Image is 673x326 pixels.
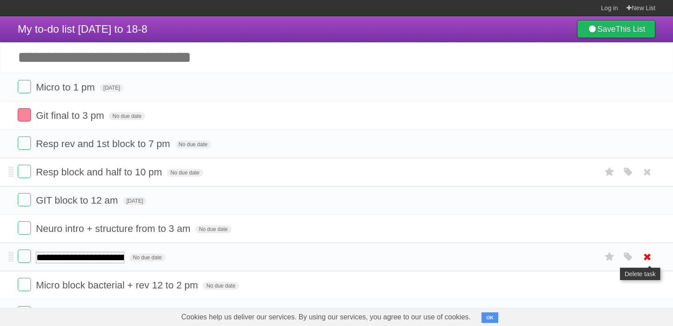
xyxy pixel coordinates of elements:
span: No due date [195,225,231,233]
b: This List [615,25,645,34]
span: No due date [167,169,203,177]
label: Done [18,278,31,291]
button: OK [481,312,499,323]
span: Micro to 1 pm [36,82,97,93]
span: Micro block bacterial + rev 12 to 2 pm [36,280,200,291]
span: Resp block and half to 10 pm [36,167,164,178]
label: Star task [601,165,618,179]
label: Done [18,165,31,178]
label: Done [18,250,31,263]
label: Done [18,136,31,150]
label: Star task [601,250,618,264]
span: No due date [129,254,165,262]
span: Cookies help us deliver our services. By using our services, you agree to our use of cookies. [173,308,480,326]
span: Resp rev and 1st block to 7 pm [36,138,172,149]
label: Done [18,80,31,93]
label: Done [18,306,31,319]
label: Done [18,221,31,235]
span: No due date [175,140,211,148]
span: Neuro intro + structure from to 3 am [36,223,192,234]
span: [DATE] [100,84,124,92]
span: [DATE] [123,197,147,205]
a: SaveThis List [577,20,655,38]
span: Git final to 3 pm [36,110,106,121]
span: No due date [203,282,238,290]
label: Done [18,193,31,206]
label: Done [18,108,31,121]
span: My to-do list [DATE] to 18-8 [18,23,147,35]
span: No due date [109,112,145,120]
span: GIT block to 12 am [36,195,120,206]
